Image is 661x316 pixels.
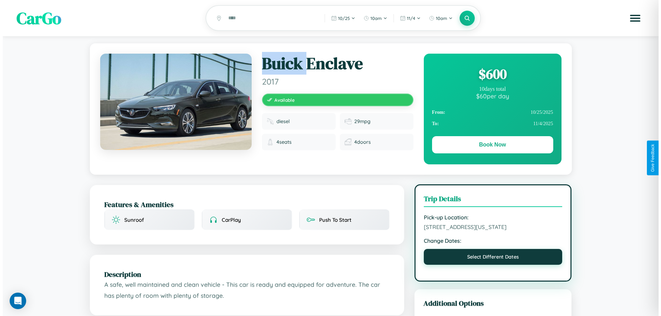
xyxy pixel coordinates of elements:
p: A safe, well maintained and clean vehicle - This car is ready and equipped for adventure. The car... [102,279,387,301]
span: 2017 [259,76,411,87]
img: Fuel efficiency [342,118,349,125]
span: 10am [368,15,379,21]
span: diesel [274,118,287,124]
h2: Description [102,269,387,279]
h3: Trip Details [421,194,560,207]
span: Sunroof [122,217,141,223]
span: Push To Start [316,217,349,223]
img: Fuel type [264,118,271,125]
span: 10 / 25 [335,15,347,21]
span: 11 / 4 [404,15,412,21]
strong: To: [429,121,436,127]
h2: Features & Amenities [102,199,387,209]
img: Doors [342,139,349,145]
span: CarPlay [219,217,238,223]
button: 10am [357,13,388,24]
strong: Pick-up Location: [421,214,560,221]
span: 4 doors [352,139,368,145]
button: 10am [423,13,453,24]
h3: Additional Options [421,298,560,308]
strong: From: [429,109,443,115]
button: 10/25 [325,13,356,24]
h1: Buick Enclave [259,54,411,74]
span: CarGo [14,7,59,30]
img: Seats [264,139,271,145]
div: 10 days total [429,86,550,92]
button: Select Different Dates [421,249,560,265]
div: $ 60 per day [429,92,550,100]
span: 29 mpg [352,118,368,124]
strong: Change Dates: [421,237,560,244]
button: Book Now [429,136,550,153]
div: Give Feedback [648,144,652,172]
span: 4 seats [274,139,289,145]
img: Buick Enclave 2017 [97,54,249,150]
div: 11 / 4 / 2025 [429,118,550,129]
div: Open Intercom Messenger [7,293,23,309]
button: Give Feedback [644,141,656,175]
span: Available [272,97,292,103]
div: $ 600 [429,65,550,83]
button: 11/4 [394,13,421,24]
button: Open menu [623,9,642,28]
span: 10am [433,15,444,21]
div: 10 / 25 / 2025 [429,107,550,118]
span: [STREET_ADDRESS][US_STATE] [421,224,560,230]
